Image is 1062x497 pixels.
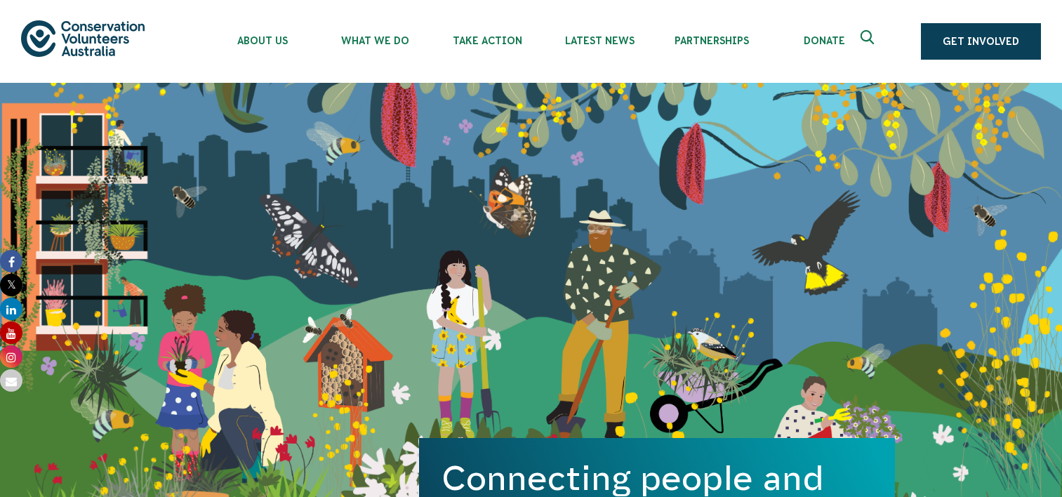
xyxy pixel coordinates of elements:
a: Get Involved [921,23,1041,60]
span: What We Do [319,35,431,46]
span: Take Action [431,35,543,46]
button: Expand search box Close search box [852,25,886,58]
span: Donate [768,35,880,46]
span: Partnerships [656,35,768,46]
img: logo.svg [21,20,145,56]
span: About Us [206,35,319,46]
span: Latest News [543,35,656,46]
span: Expand search box [861,30,878,53]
